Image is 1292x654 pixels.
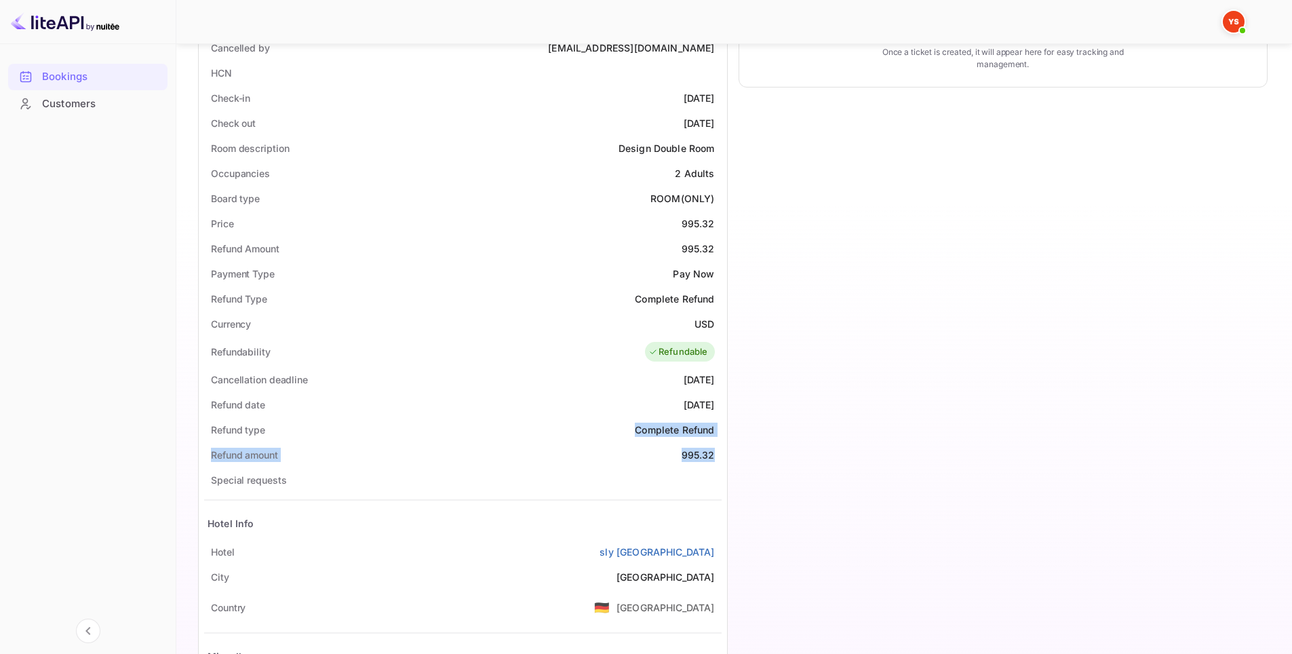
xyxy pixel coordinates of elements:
div: [EMAIL_ADDRESS][DOMAIN_NAME] [548,41,714,55]
div: Refund date [211,398,265,412]
div: Complete Refund [635,292,714,306]
div: Hotel Info [208,516,254,531]
div: 995.32 [682,242,715,256]
span: United States [594,595,610,619]
a: Customers [8,91,168,116]
div: Refund Amount [211,242,279,256]
div: Refund Type [211,292,267,306]
div: Price [211,216,234,231]
div: Customers [8,91,168,117]
div: Refund amount [211,448,278,462]
p: Once a ticket is created, it will appear here for easy tracking and management. [861,46,1145,71]
a: sly [GEOGRAPHIC_DATA] [600,545,714,559]
div: City [211,570,229,584]
div: Pay Now [673,267,714,281]
div: HCN [211,66,232,80]
div: 995.32 [682,448,715,462]
div: Hotel [211,545,235,559]
div: [GEOGRAPHIC_DATA] [616,570,715,584]
div: Country [211,600,246,615]
div: Check out [211,116,256,130]
div: Complete Refund [635,423,714,437]
div: Board type [211,191,260,206]
div: [DATE] [684,372,715,387]
div: Currency [211,317,251,331]
button: Collapse navigation [76,619,100,643]
div: Design Double Room [619,141,715,155]
div: ROOM(ONLY) [650,191,715,206]
div: Cancelled by [211,41,270,55]
img: LiteAPI logo [11,11,119,33]
a: Bookings [8,64,168,89]
div: Refund type [211,423,265,437]
div: Check-in [211,91,250,105]
div: Customers [42,96,161,112]
div: [DATE] [684,116,715,130]
div: Special requests [211,473,286,487]
div: [DATE] [684,91,715,105]
div: [GEOGRAPHIC_DATA] [616,600,715,615]
div: Cancellation deadline [211,372,308,387]
div: Refundable [648,345,708,359]
img: Yandex Support [1223,11,1245,33]
div: 2 Adults [675,166,714,180]
div: Bookings [42,69,161,85]
div: 995.32 [682,216,715,231]
div: Bookings [8,64,168,90]
div: Refundability [211,345,271,359]
div: Room description [211,141,289,155]
div: USD [694,317,714,331]
div: Payment Type [211,267,275,281]
div: Occupancies [211,166,270,180]
div: [DATE] [684,398,715,412]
